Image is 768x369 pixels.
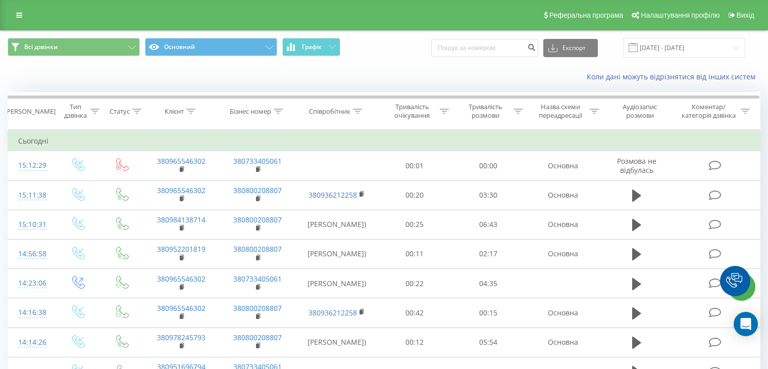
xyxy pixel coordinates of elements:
div: Аудіозапис розмови [610,103,670,120]
span: Налаштування профілю [641,11,720,19]
div: 14:16:38 [18,303,45,322]
div: 14:23:06 [18,273,45,293]
a: 380733405061 [233,156,282,166]
button: Всі дзвінки [8,38,140,56]
span: Розмова не відбулась [617,156,656,175]
span: Всі дзвінки [24,43,58,51]
td: 00:11 [378,239,451,268]
div: 15:10:31 [18,215,45,235]
td: [PERSON_NAME]) [296,239,378,268]
td: Основна [525,328,601,357]
a: 380978245793 [157,333,206,342]
div: 15:11:38 [18,186,45,205]
span: Реферальна програма [549,11,624,19]
a: 380952201819 [157,244,206,254]
td: [PERSON_NAME]) [296,328,378,357]
div: Клієнт [165,107,184,116]
td: 00:15 [451,298,525,328]
div: 14:14:26 [18,333,45,352]
button: Графік [282,38,340,56]
td: 05:54 [451,328,525,357]
div: Бізнес номер [230,107,271,116]
td: [PERSON_NAME]) [296,269,378,298]
span: Вихід [737,11,754,19]
td: 06:43 [451,210,525,239]
a: 380965546302 [157,303,206,313]
div: Співробітник [309,107,350,116]
a: 380965546302 [157,186,206,195]
div: [PERSON_NAME] [5,107,56,116]
td: Основна [525,239,601,268]
a: 380800208807 [233,215,282,224]
span: Графік [302,43,322,51]
div: 14:56:58 [18,244,45,264]
a: Коли дані можуть відрізнятися вiд інших систем [587,72,760,81]
a: 380800208807 [233,303,282,313]
td: 00:00 [451,151,525,180]
td: 00:42 [378,298,451,328]
a: 380965546302 [157,274,206,284]
td: [PERSON_NAME]) [296,210,378,239]
td: Сьогодні [8,131,760,151]
td: 00:22 [378,269,451,298]
td: 00:12 [378,328,451,357]
td: 00:25 [378,210,451,239]
a: 380936212258 [309,190,357,200]
td: Основна [525,210,601,239]
button: Основний [145,38,277,56]
div: Статус [110,107,130,116]
td: 02:17 [451,239,525,268]
td: 00:20 [378,180,451,210]
td: 03:30 [451,180,525,210]
div: Тривалість очікування [387,103,438,120]
div: Коментар/категорія дзвінка [679,103,738,120]
div: Open Intercom Messenger [734,312,758,336]
td: 04:35 [451,269,525,298]
td: 00:01 [378,151,451,180]
td: Основна [525,180,601,210]
a: 380800208807 [233,186,282,195]
a: 380965546302 [157,156,206,166]
div: Тип дзвінка [64,103,87,120]
td: Основна [525,151,601,180]
a: 380800208807 [233,333,282,342]
td: Основна [525,298,601,328]
button: Експорт [543,39,598,57]
a: 380800208807 [233,244,282,254]
a: 380984138714 [157,215,206,224]
div: Назва схеми переадресації [534,103,587,120]
a: 380936212258 [309,308,357,317]
div: 15:12:29 [18,156,45,175]
a: 380733405061 [233,274,282,284]
input: Пошук за номером [431,39,538,57]
div: Тривалість розмови [460,103,511,120]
